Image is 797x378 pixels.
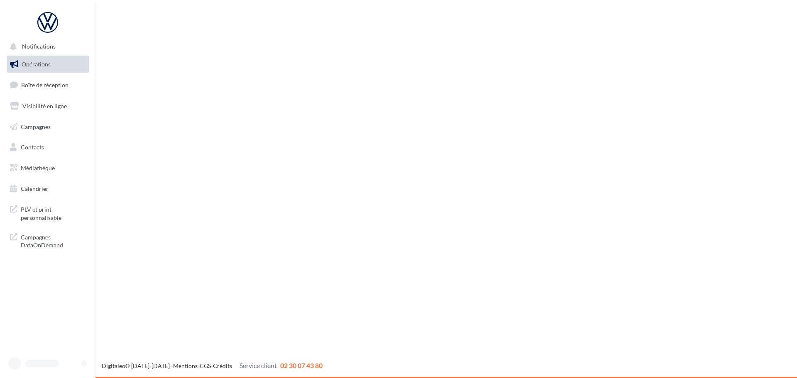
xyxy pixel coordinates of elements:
[5,56,90,73] a: Opérations
[5,200,90,225] a: PLV et print personnalisable
[21,123,51,130] span: Campagnes
[5,118,90,136] a: Campagnes
[21,204,86,222] span: PLV et print personnalisable
[5,180,90,198] a: Calendrier
[22,43,56,50] span: Notifications
[21,81,68,88] span: Boîte de réception
[280,361,323,369] span: 02 30 07 43 80
[102,362,323,369] span: © [DATE]-[DATE] - - -
[21,232,86,249] span: Campagnes DataOnDemand
[21,164,55,171] span: Médiathèque
[21,185,49,192] span: Calendrier
[102,362,125,369] a: Digitaleo
[213,362,232,369] a: Crédits
[5,228,90,253] a: Campagnes DataOnDemand
[5,76,90,94] a: Boîte de réception
[200,362,211,369] a: CGS
[5,98,90,115] a: Visibilité en ligne
[240,361,277,369] span: Service client
[21,144,44,151] span: Contacts
[5,139,90,156] a: Contacts
[173,362,198,369] a: Mentions
[22,61,51,68] span: Opérations
[22,102,67,110] span: Visibilité en ligne
[5,159,90,177] a: Médiathèque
